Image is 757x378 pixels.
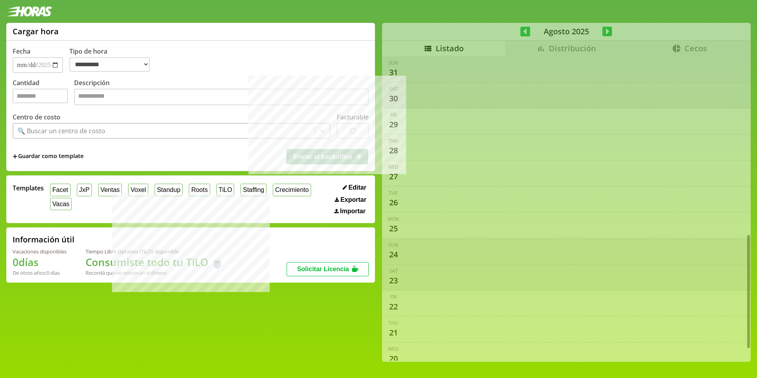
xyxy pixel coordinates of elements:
[128,184,148,196] button: Voxel
[50,184,71,196] button: Facet
[13,89,68,103] input: Cantidad
[241,184,267,196] button: Staffing
[337,113,369,121] label: Facturable
[155,184,183,196] button: Standup
[69,47,156,73] label: Tipo de hora
[340,208,365,215] span: Importar
[13,248,67,255] div: Vacaciones disponibles
[98,184,122,196] button: Ventas
[13,152,17,161] span: +
[340,184,369,192] button: Editar
[332,196,369,204] button: Exportar
[340,196,366,203] span: Exportar
[13,78,74,107] label: Cantidad
[13,26,59,37] h1: Cargar hora
[86,248,224,255] div: Tiempo Libre Optativo (TiLO) disponible
[13,255,67,269] h1: 0 días
[6,6,52,17] img: logotipo
[86,255,224,269] h1: Consumiste todo tu TiLO 🍵
[77,184,92,196] button: JxP
[13,269,67,276] div: De otros años: 0 días
[86,269,224,276] div: Recordá que se renuevan en
[17,127,105,135] div: 🔍 Buscar un centro de costo
[273,184,311,196] button: Crecimiento
[13,234,75,245] h2: Información útil
[13,152,84,161] span: +Guardar como template
[287,262,369,276] button: Solicitar Licencia
[152,269,166,276] b: Enero
[297,266,349,272] span: Solicitar Licencia
[13,47,30,56] label: Fecha
[74,89,369,105] textarea: Descripción
[349,184,366,191] span: Editar
[69,57,150,72] select: Tipo de hora
[216,184,235,196] button: TiLO
[189,184,210,196] button: Roots
[13,113,60,121] label: Centro de costo
[50,198,72,210] button: Vacas
[74,78,369,107] label: Descripción
[13,184,44,192] span: Templates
